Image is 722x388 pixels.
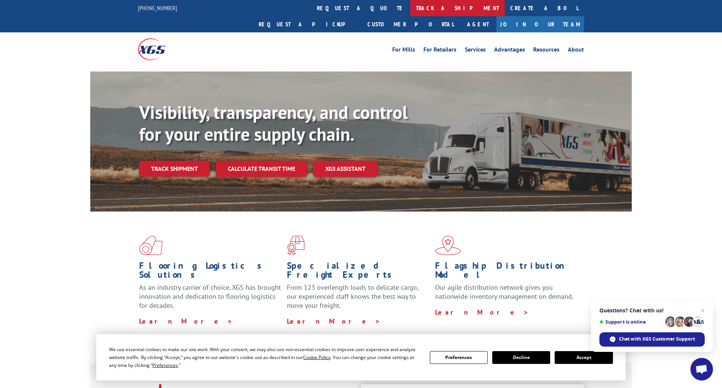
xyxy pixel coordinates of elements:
[139,161,210,177] a: Track shipment
[599,307,705,313] span: Questions? Chat with us!
[460,16,496,32] a: Agent
[492,351,550,364] button: Decline
[139,283,281,310] span: As an industry carrier of choice, XGS has brought innovation and dedication to flooring logistics...
[599,319,663,325] span: Support is online
[599,332,705,347] span: Chat with XGS Customer Support
[392,47,415,55] a: For Mills
[303,354,331,361] span: Cookie Policy
[139,261,281,283] h1: Flooring Logistics Solutions
[435,236,461,255] img: xgs-icon-flagship-distribution-model-red
[435,308,529,316] a: Learn More >
[568,47,584,55] a: About
[109,345,420,369] div: We use essential cookies to make our site work. With your consent, we may also use non-essential ...
[465,47,486,55] a: Services
[313,161,378,177] a: XGS ASSISTANT
[435,283,573,301] span: Our agile distribution network gives you nationwide inventory management on demand.
[690,358,713,380] a: Open chat
[139,100,408,146] b: Visibility, transparency, and control for your entire supply chain.
[423,47,457,55] a: For Retailers
[253,16,362,32] a: Request a pickup
[152,362,178,368] span: Preferences
[96,334,626,380] div: Cookie Consent Prompt
[555,351,613,364] button: Accept
[139,236,162,255] img: xgs-icon-total-supply-chain-intelligence-red
[216,161,307,177] a: Calculate transit time
[494,47,525,55] a: Advantages
[533,47,560,55] a: Resources
[619,336,695,342] span: Chat with XGS Customer Support
[138,4,177,12] a: [PHONE_NUMBER]
[430,351,488,364] button: Preferences
[496,16,584,32] a: Join Our Team
[139,317,233,326] a: Learn More >
[362,16,460,32] a: Customer Portal
[287,261,429,283] h1: Specialized Freight Experts
[287,283,429,316] p: From 123 overlength loads to delicate cargo, our experienced staff knows the best way to move you...
[287,317,381,326] a: Learn More >
[287,236,305,255] img: xgs-icon-focused-on-flooring-red
[435,261,577,283] h1: Flagship Distribution Model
